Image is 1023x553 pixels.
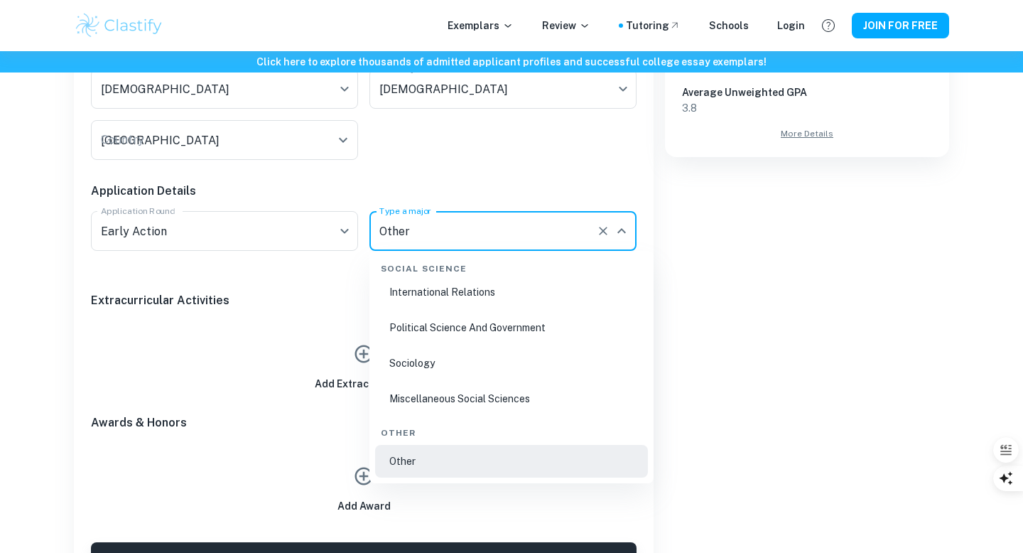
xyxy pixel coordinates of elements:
[682,85,932,100] h6: Average Unweighted GPA
[816,14,840,38] button: Help and Feedback
[74,11,164,40] img: Clastify logo
[91,211,358,251] div: Early Action
[375,311,648,344] li: Political Science And Government
[91,292,637,309] h6: Extracurricular Activities
[612,221,632,241] button: Close
[375,276,648,308] li: International Relations
[375,415,648,445] div: Other
[379,205,432,217] label: Type a major
[682,100,932,116] p: 3.8
[91,183,637,200] h6: Application Details
[375,251,648,281] div: Social Science
[682,127,932,140] a: More Details
[101,205,175,217] label: Application Round
[375,347,648,380] li: Sociology
[626,18,681,33] a: Tutoring
[593,221,613,241] button: Clear
[709,18,749,33] a: Schools
[777,18,805,33] a: Login
[3,54,1020,70] h6: Click here to explore thousands of admitted applicant profiles and successful college essay exemp...
[337,498,391,514] h6: Add Award
[315,376,413,392] h6: Add Extracurricular
[852,13,949,38] button: JOIN FOR FREE
[375,445,648,478] li: Other
[448,18,514,33] p: Exemplars
[369,69,637,109] div: [DEMOGRAPHIC_DATA]
[542,18,590,33] p: Review
[91,69,358,109] div: [DEMOGRAPHIC_DATA]
[375,382,648,415] li: Miscellaneous Social Sciences
[333,130,353,150] button: Open
[91,414,637,431] h6: Awards & Honors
